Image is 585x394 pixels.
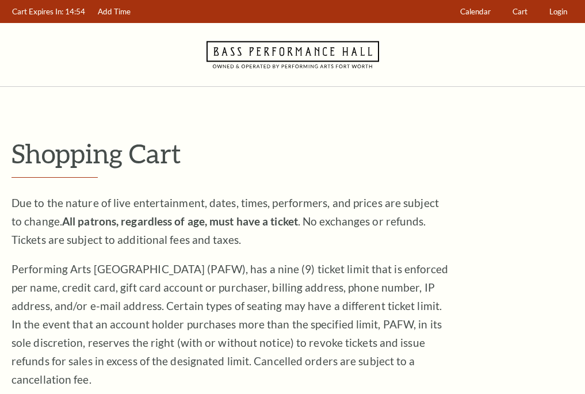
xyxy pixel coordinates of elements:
[12,196,439,246] span: Due to the nature of live entertainment, dates, times, performers, and prices are subject to chan...
[549,7,567,16] span: Login
[544,1,573,23] a: Login
[12,260,449,389] p: Performing Arts [GEOGRAPHIC_DATA] (PAFW), has a nine (9) ticket limit that is enforced per name, ...
[12,7,63,16] span: Cart Expires In:
[455,1,496,23] a: Calendar
[65,7,85,16] span: 14:54
[12,139,573,168] p: Shopping Cart
[460,7,491,16] span: Calendar
[507,1,533,23] a: Cart
[513,7,527,16] span: Cart
[93,1,136,23] a: Add Time
[62,215,298,228] strong: All patrons, regardless of age, must have a ticket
